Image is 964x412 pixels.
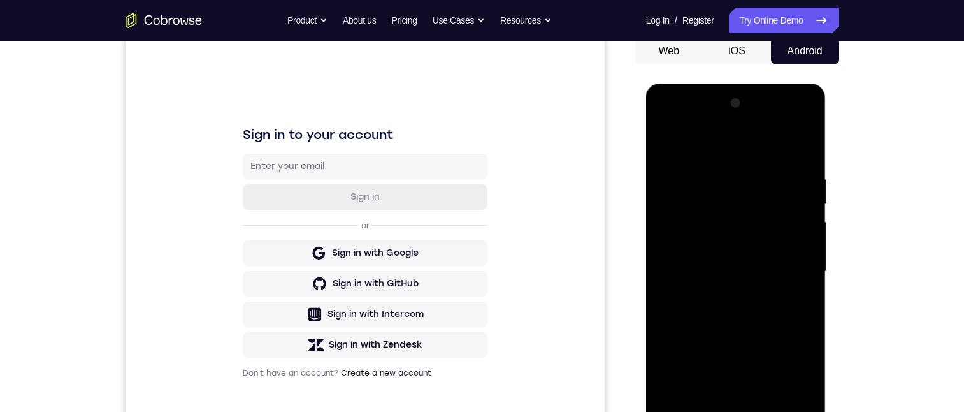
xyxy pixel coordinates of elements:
[126,13,202,28] a: Go to the home page
[233,182,247,193] p: or
[117,263,362,289] button: Sign in with Intercom
[203,300,297,313] div: Sign in with Zendesk
[635,38,703,64] button: Web
[771,38,839,64] button: Android
[202,270,298,283] div: Sign in with Intercom
[117,330,362,340] p: Don't have an account?
[433,8,485,33] button: Use Cases
[729,8,838,33] a: Try Online Demo
[391,8,417,33] a: Pricing
[207,239,293,252] div: Sign in with GitHub
[682,8,714,33] a: Register
[117,202,362,228] button: Sign in with Google
[343,8,376,33] a: About us
[215,330,306,339] a: Create a new account
[646,8,670,33] a: Log In
[675,13,677,28] span: /
[500,8,552,33] button: Resources
[206,209,293,221] div: Sign in with Google
[703,38,771,64] button: iOS
[117,233,362,258] button: Sign in with GitHub
[117,294,362,320] button: Sign in with Zendesk
[287,8,327,33] button: Product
